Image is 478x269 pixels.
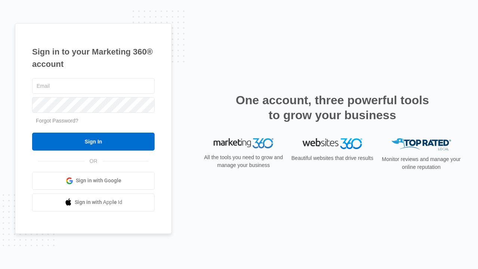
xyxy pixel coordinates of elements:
[32,133,155,151] input: Sign In
[233,93,431,123] h2: One account, three powerful tools to grow your business
[291,154,374,162] p: Beautiful websites that drive results
[32,78,155,94] input: Email
[214,138,273,149] img: Marketing 360
[32,46,155,70] h1: Sign in to your Marketing 360® account
[202,154,285,169] p: All the tools you need to grow and manage your business
[76,177,121,185] span: Sign in with Google
[379,155,463,171] p: Monitor reviews and manage your online reputation
[391,138,451,151] img: Top Rated Local
[84,157,103,165] span: OR
[75,198,122,206] span: Sign in with Apple Id
[32,194,155,211] a: Sign in with Apple Id
[36,118,78,124] a: Forgot Password?
[302,138,362,149] img: Websites 360
[32,172,155,190] a: Sign in with Google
